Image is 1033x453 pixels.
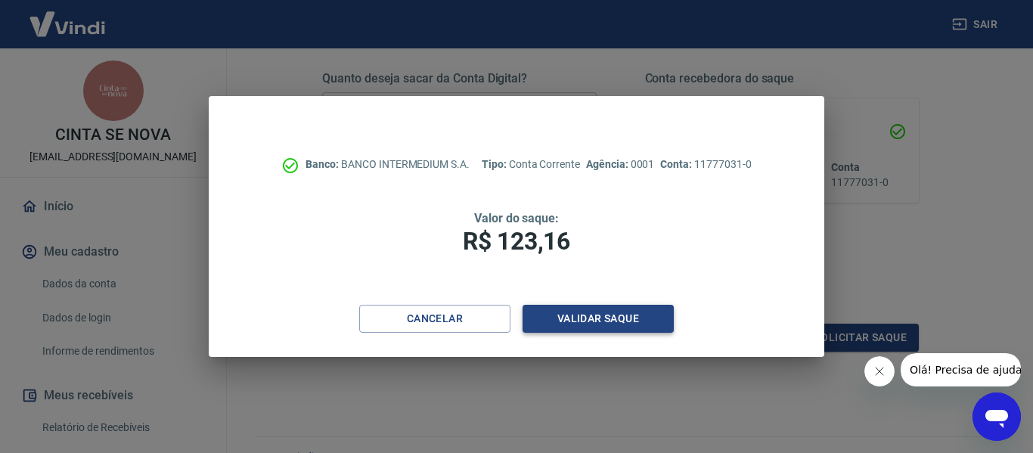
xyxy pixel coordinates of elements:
iframe: Mensagem da empresa [901,353,1021,386]
p: 0001 [586,157,654,172]
button: Validar saque [523,305,674,333]
iframe: Fechar mensagem [864,356,895,386]
iframe: Botão para abrir a janela de mensagens [973,392,1021,441]
span: Valor do saque: [474,211,559,225]
p: Conta Corrente [482,157,580,172]
span: Tipo: [482,158,509,170]
p: BANCO INTERMEDIUM S.A. [306,157,470,172]
span: Conta: [660,158,694,170]
p: 11777031-0 [660,157,751,172]
span: R$ 123,16 [463,227,570,256]
span: Banco: [306,158,341,170]
button: Cancelar [359,305,510,333]
span: Agência: [586,158,631,170]
span: Olá! Precisa de ajuda? [9,11,127,23]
